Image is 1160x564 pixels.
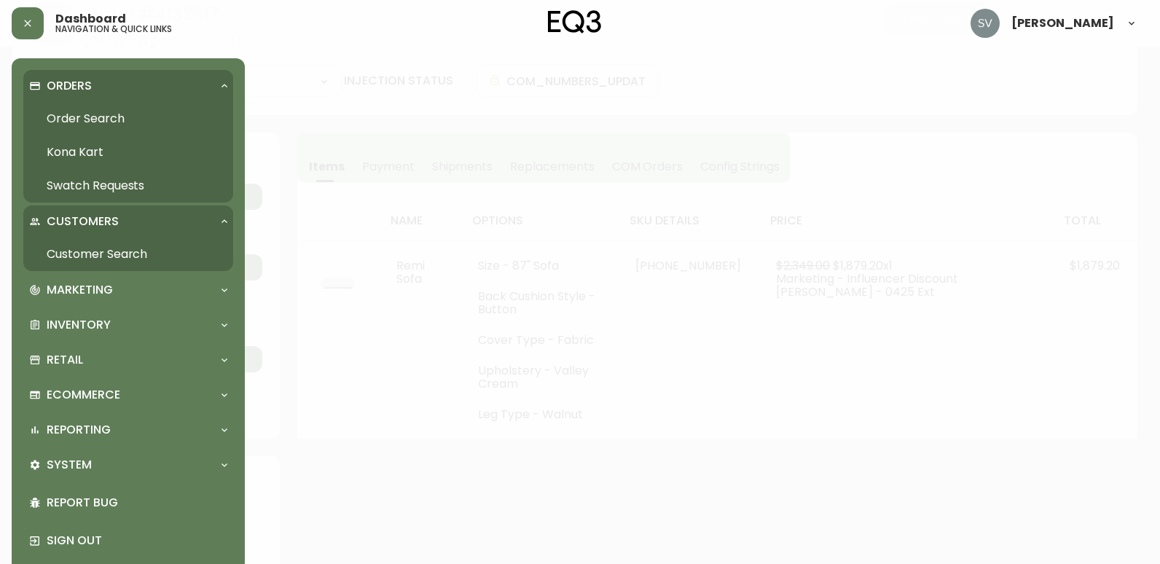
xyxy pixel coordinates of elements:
p: System [47,457,92,473]
a: Order Search [23,102,233,136]
p: Report Bug [47,495,227,511]
p: Sign Out [47,533,227,549]
h5: navigation & quick links [55,25,172,34]
img: 0ef69294c49e88f033bcbeb13310b844 [971,9,1000,38]
p: Reporting [47,422,111,438]
img: logo [548,10,602,34]
div: Retail [23,344,233,376]
p: Retail [47,352,83,368]
p: Inventory [47,317,111,333]
span: Dashboard [55,13,126,25]
a: Customer Search [23,238,233,271]
div: Ecommerce [23,379,233,411]
p: Marketing [47,282,113,298]
p: Orders [47,78,92,94]
div: System [23,449,233,481]
p: Customers [47,214,119,230]
a: Swatch Requests [23,169,233,203]
div: Sign Out [23,522,233,560]
div: Customers [23,205,233,238]
div: Marketing [23,274,233,306]
span: [PERSON_NAME] [1011,17,1114,29]
p: Ecommerce [47,387,120,403]
div: Inventory [23,309,233,341]
div: Orders [23,70,233,102]
a: Kona Kart [23,136,233,169]
div: Reporting [23,414,233,446]
div: Report Bug [23,484,233,522]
